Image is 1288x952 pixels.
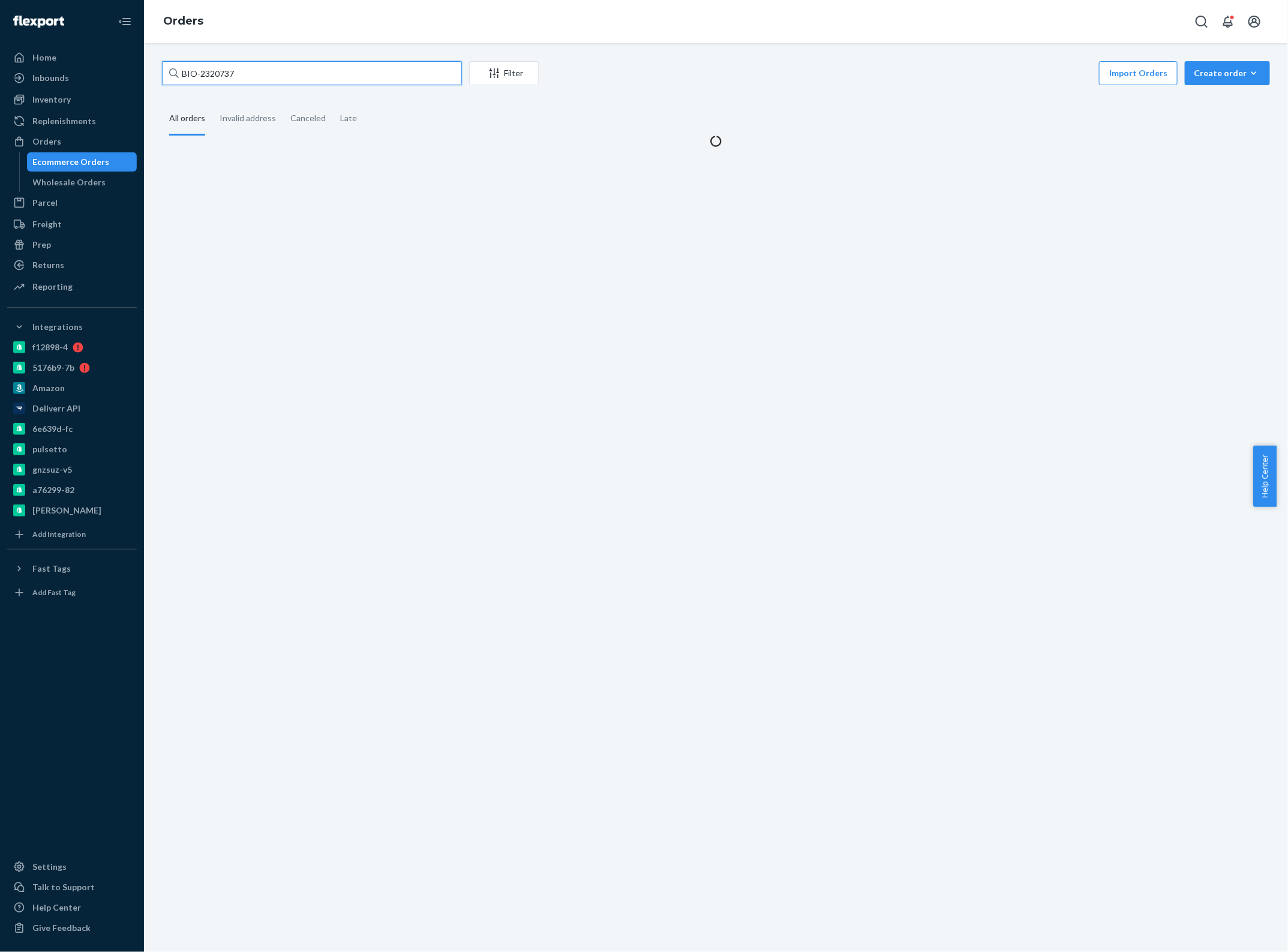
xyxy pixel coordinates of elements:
div: Integrations [32,321,83,333]
div: Inbounds [32,72,69,84]
a: Add Fast Tag [7,583,137,602]
div: [PERSON_NAME] [32,504,101,516]
div: Filter [470,67,538,79]
a: Ecommerce Orders [27,152,137,172]
div: Fast Tags [32,563,71,575]
a: Inbounds [7,68,137,88]
ol: breadcrumbs [154,4,213,39]
a: Prep [7,235,137,254]
a: Add Integration [7,525,137,544]
a: Orders [163,14,203,28]
div: Prep [32,239,51,251]
a: f12898-4 [7,338,137,357]
a: 6e639d-fc [7,419,137,439]
div: Canceled [290,103,326,134]
div: a76299-82 [32,484,74,496]
a: 5176b9-7b [7,358,137,377]
div: Add Fast Tag [32,587,76,597]
button: Import Orders [1099,61,1178,85]
div: Inventory [32,94,71,106]
button: Open account menu [1242,10,1266,34]
div: Give Feedback [32,922,91,934]
div: f12898-4 [32,341,68,353]
button: Integrations [7,317,137,337]
a: Replenishments [7,112,137,131]
div: Freight [32,218,62,230]
div: Ecommerce Orders [33,156,110,168]
div: All orders [169,103,205,136]
a: a76299-82 [7,480,137,500]
a: Talk to Support [7,878,137,897]
div: Amazon [32,382,65,394]
div: Home [32,52,56,64]
a: pulsetto [7,440,137,459]
a: Deliverr API [7,399,137,418]
a: Help Center [7,898,137,917]
div: Returns [32,259,64,271]
a: Settings [7,857,137,876]
div: Settings [32,861,67,873]
div: Parcel [32,197,58,209]
div: gnzsuz-v5 [32,464,72,476]
a: Inventory [7,90,137,109]
div: pulsetto [32,443,67,455]
div: 5176b9-7b [32,362,74,374]
a: Orders [7,132,137,151]
a: Reporting [7,277,137,296]
button: Open notifications [1216,10,1240,34]
button: Filter [469,61,539,85]
a: Freight [7,215,137,234]
div: Talk to Support [32,881,95,893]
a: Amazon [7,379,137,398]
div: Deliverr API [32,403,80,415]
div: Add Integration [32,529,86,539]
input: Search orders [162,61,462,85]
button: Create order [1185,61,1270,85]
button: Fast Tags [7,559,137,578]
a: Parcel [7,193,137,212]
div: Reporting [32,281,73,293]
div: Orders [32,136,61,148]
button: Help Center [1253,446,1277,507]
div: Late [340,103,357,134]
a: gnzsuz-v5 [7,460,137,479]
div: Help Center [32,902,81,914]
button: Give Feedback [7,918,137,938]
div: Wholesale Orders [33,176,106,188]
a: Returns [7,256,137,275]
img: Flexport logo [13,16,64,28]
a: Wholesale Orders [27,173,137,192]
div: Invalid address [220,103,276,134]
a: Home [7,48,137,67]
button: Open Search Box [1190,10,1214,34]
div: Replenishments [32,115,96,127]
button: Close Navigation [113,10,137,34]
div: 6e639d-fc [32,423,73,435]
a: [PERSON_NAME] [7,501,137,520]
div: Create order [1194,67,1261,79]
